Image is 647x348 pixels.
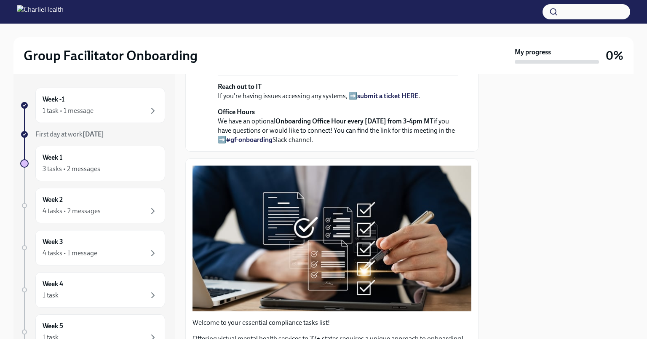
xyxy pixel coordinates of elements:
h6: Week 5 [43,321,63,331]
h6: Week 1 [43,153,62,162]
h6: Week 3 [43,237,63,246]
div: 1 task • 1 message [43,106,94,115]
strong: Office Hours [218,108,255,116]
div: 3 tasks • 2 messages [43,164,100,174]
strong: [DATE] [83,130,104,138]
a: Week 41 task [20,272,165,308]
h6: Week -1 [43,95,64,104]
h3: 0% [606,48,623,63]
a: #gf-onboarding [226,136,273,144]
a: Week -11 task • 1 message [20,88,165,123]
a: Week 34 tasks • 1 message [20,230,165,265]
img: CharlieHealth [17,5,64,19]
a: Week 24 tasks • 2 messages [20,188,165,223]
p: If you're having issues accessing any systems, ➡️ . [218,82,458,101]
div: 4 tasks • 2 messages [43,206,101,216]
button: Zoom image [192,166,471,311]
div: 1 task [43,291,59,300]
span: First day at work [35,130,104,138]
strong: Reach out to IT [218,83,262,91]
div: 1 task [43,333,59,342]
div: 4 tasks • 1 message [43,249,97,258]
h2: Group Facilitator Onboarding [24,47,198,64]
a: Week 13 tasks • 2 messages [20,146,165,181]
p: Welcome to your essential compliance tasks list! [192,318,471,327]
a: First day at work[DATE] [20,130,165,139]
strong: Onboarding Office Hour every [DATE] from 3-4pm MT [275,117,433,125]
p: We have an optional if you have questions or would like to connect! You can find the link for thi... [218,107,458,145]
h6: Week 2 [43,195,63,204]
a: submit a ticket HERE [357,92,418,100]
h6: Week 4 [43,279,63,289]
strong: My progress [515,48,551,57]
